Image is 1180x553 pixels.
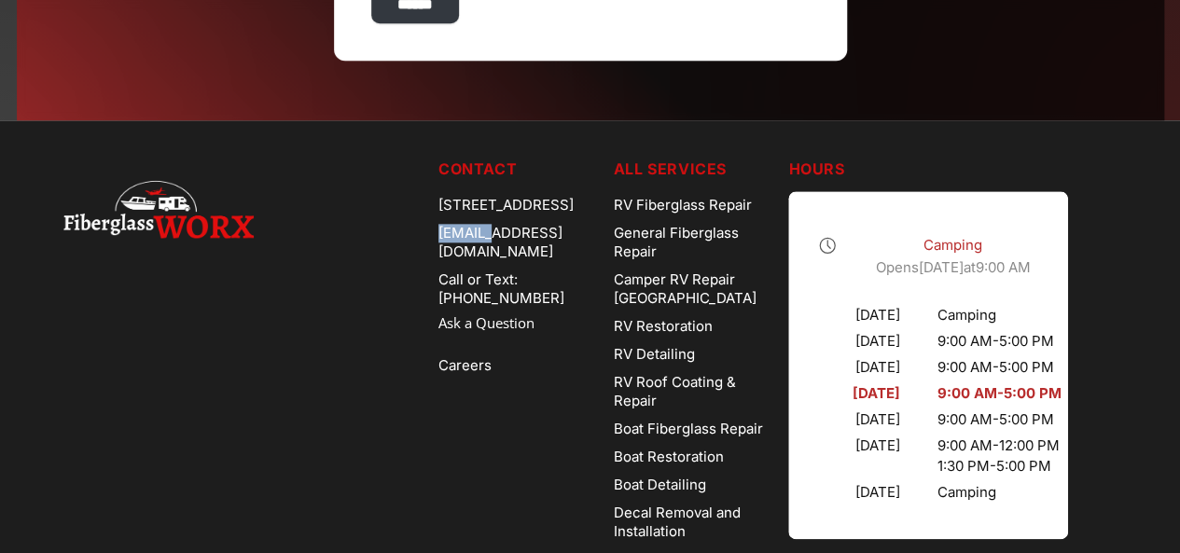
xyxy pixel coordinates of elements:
[614,471,774,499] a: Boat Detailing
[818,332,899,351] div: [DATE]
[875,258,1030,276] span: Opens at
[937,384,1061,403] div: 9:00 AM - 5:00 PM
[937,410,1061,429] div: 9:00 AM - 5:00 PM
[438,219,599,266] div: [EMAIL_ADDRESS][DOMAIN_NAME]
[614,340,774,368] a: RV Detailing
[614,219,774,266] a: General Fiberglass Repair
[438,352,599,380] a: Careers
[614,415,774,443] a: Boat Fiberglass Repair
[923,236,982,254] span: Camping
[788,158,1117,180] h5: Hours
[937,358,1061,377] div: 9:00 AM - 5:00 PM
[438,191,599,219] div: [STREET_ADDRESS]
[438,158,599,180] h5: Contact
[614,266,774,312] a: Camper RV Repair [GEOGRAPHIC_DATA]
[818,410,899,429] div: [DATE]
[614,443,774,471] a: Boat Restoration
[614,312,774,340] a: RV Restoration
[937,483,1061,502] div: Camping
[818,483,899,502] div: [DATE]
[918,258,963,276] span: [DATE]
[975,258,1030,276] time: 9:00 AM
[614,368,774,415] a: RV Roof Coating & Repair
[818,358,899,377] div: [DATE]
[937,436,1061,455] div: 9:00 AM - 12:00 PM
[438,312,599,334] a: Ask a Question
[438,266,599,312] a: Call or Text: [PHONE_NUMBER]
[614,191,774,219] a: RV Fiberglass Repair
[937,306,1061,325] div: Camping
[937,332,1061,351] div: 9:00 AM - 5:00 PM
[818,306,899,325] div: [DATE]
[937,457,1061,476] div: 1:30 PM - 5:00 PM
[818,436,899,476] div: [DATE]
[818,384,899,403] div: [DATE]
[614,499,774,546] a: Decal Removal and Installation
[614,158,774,180] h5: ALL SERVICES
